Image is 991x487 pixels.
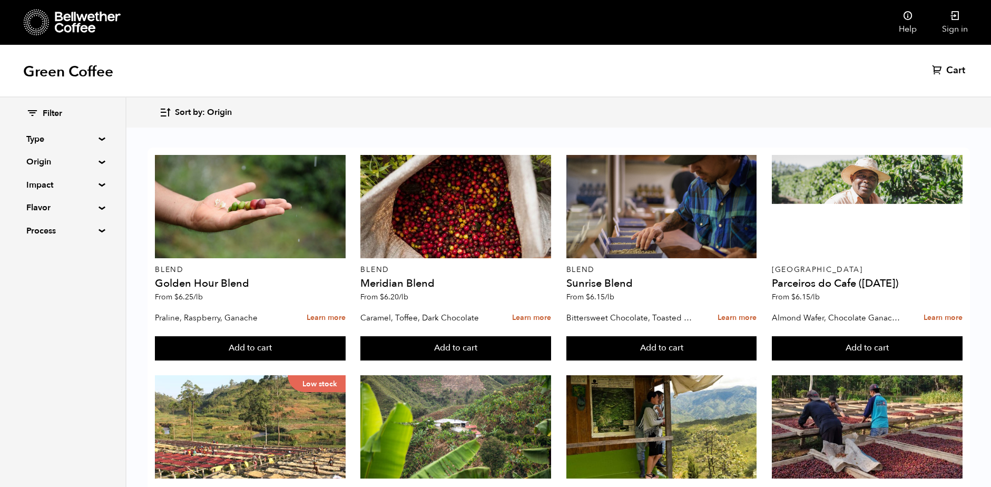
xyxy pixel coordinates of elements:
bdi: 6.15 [586,292,614,302]
summary: Origin [26,155,99,168]
bdi: 6.15 [791,292,820,302]
span: /lb [605,292,614,302]
span: Sort by: Origin [175,107,232,119]
h4: Golden Hour Blend [155,278,346,289]
span: From [566,292,614,302]
span: /lb [193,292,203,302]
bdi: 6.20 [380,292,408,302]
a: Learn more [924,307,963,329]
button: Add to cart [772,336,963,361]
p: Blend [155,266,346,274]
p: Caramel, Toffee, Dark Chocolate [360,310,490,326]
span: From [155,292,203,302]
summary: Impact [26,179,99,191]
span: $ [791,292,796,302]
p: [GEOGRAPHIC_DATA] [772,266,963,274]
a: Learn more [307,307,346,329]
bdi: 6.25 [174,292,203,302]
summary: Flavor [26,201,99,214]
a: Learn more [718,307,757,329]
span: From [772,292,820,302]
span: Cart [946,64,965,77]
span: Filter [43,108,62,120]
p: Praline, Raspberry, Ganache [155,310,284,326]
span: From [360,292,408,302]
span: $ [174,292,179,302]
button: Add to cart [155,336,346,361]
summary: Process [26,225,99,237]
a: Learn more [512,307,551,329]
p: Blend [566,266,757,274]
h4: Meridian Blend [360,278,551,289]
summary: Type [26,133,99,145]
h1: Green Coffee [23,62,113,81]
button: Add to cart [566,336,757,361]
span: $ [586,292,590,302]
a: Low stock [155,375,346,479]
p: Low stock [288,375,346,392]
span: /lb [399,292,408,302]
span: $ [380,292,384,302]
p: Bittersweet Chocolate, Toasted Marshmallow, Candied Orange, Praline [566,310,696,326]
p: Blend [360,266,551,274]
h4: Parceiros do Cafe ([DATE]) [772,278,963,289]
span: /lb [810,292,820,302]
button: Add to cart [360,336,551,361]
h4: Sunrise Blend [566,278,757,289]
button: Sort by: Origin [159,100,232,125]
a: Cart [932,64,968,77]
p: Almond Wafer, Chocolate Ganache, Bing Cherry [772,310,901,326]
